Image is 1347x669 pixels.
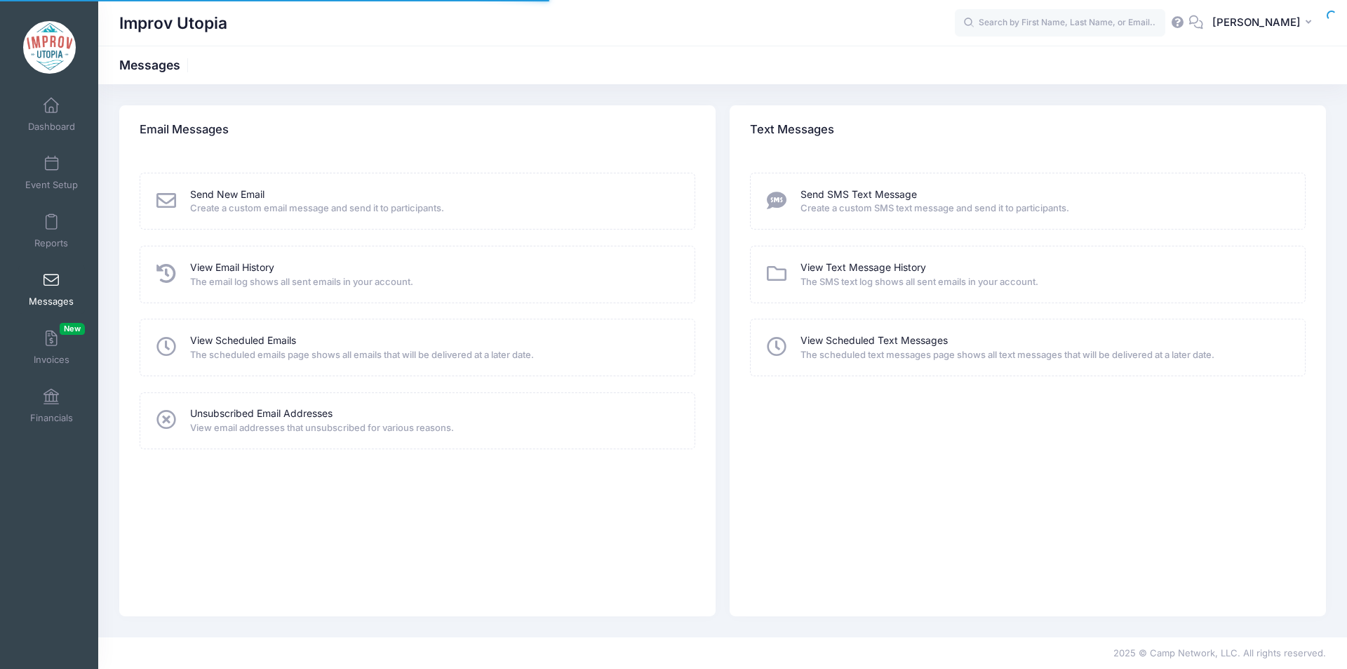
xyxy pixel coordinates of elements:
[190,201,676,216] span: Create a custom email message and send it to participants.
[60,323,85,335] span: New
[18,206,85,256] a: Reports
[1113,647,1326,658] span: 2025 © Camp Network, LLC. All rights reserved.
[18,148,85,197] a: Event Setup
[28,121,75,133] span: Dashboard
[29,296,74,307] span: Messages
[25,179,78,191] span: Event Setup
[23,21,76,74] img: Improv Utopia
[800,187,917,202] a: Send SMS Text Message
[119,7,227,39] h1: Improv Utopia
[190,348,676,362] span: The scheduled emails page shows all emails that will be delivered at a later date.
[800,348,1287,362] span: The scheduled text messages page shows all text messages that will be delivered at a later date.
[1203,7,1326,39] button: [PERSON_NAME]
[34,354,69,366] span: Invoices
[800,275,1287,289] span: The SMS text log shows all sent emails in your account.
[18,381,85,430] a: Financials
[800,260,926,275] a: View Text Message History
[800,333,948,348] a: View Scheduled Text Messages
[119,58,192,72] h1: Messages
[140,110,229,150] h4: Email Messages
[30,412,73,424] span: Financials
[190,333,296,348] a: View Scheduled Emails
[190,187,264,202] a: Send New Email
[955,9,1165,37] input: Search by First Name, Last Name, or Email...
[1212,15,1301,30] span: [PERSON_NAME]
[18,265,85,314] a: Messages
[18,90,85,139] a: Dashboard
[190,421,676,435] span: View email addresses that unsubscribed for various reasons.
[18,323,85,372] a: InvoicesNew
[190,275,676,289] span: The email log shows all sent emails in your account.
[190,260,274,275] a: View Email History
[34,237,68,249] span: Reports
[190,406,333,421] a: Unsubscribed Email Addresses
[800,201,1287,216] span: Create a custom SMS text message and send it to participants.
[750,110,834,150] h4: Text Messages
